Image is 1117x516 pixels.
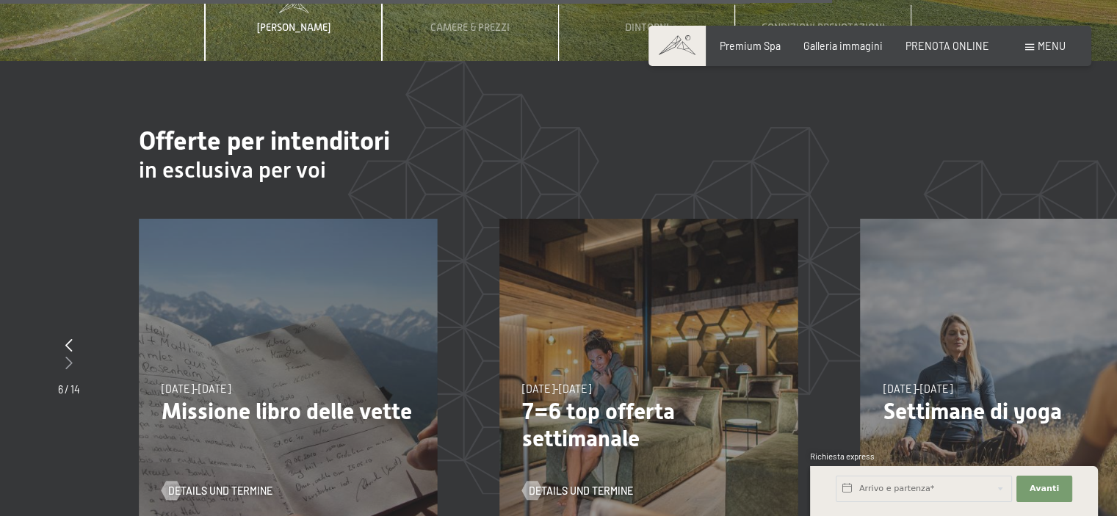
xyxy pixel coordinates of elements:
span: Details und Termine [168,484,272,498]
span: 6 [58,383,63,396]
span: Avanti [1030,483,1059,495]
button: Avanti [1016,476,1072,502]
span: [PERSON_NAME] [257,21,330,33]
span: in esclusiva per voi [139,156,326,183]
span: Richiesta express [810,451,875,461]
span: 14 [71,383,80,396]
span: Menu [1038,40,1066,52]
span: [DATE]-[DATE] [883,382,952,395]
a: PRENOTA ONLINE [905,40,989,52]
span: Dintorni [625,21,669,33]
span: Details und Termine [529,484,633,498]
span: [DATE]-[DATE] [522,382,591,395]
p: Missione libro delle vette [162,398,415,425]
span: [DATE]-[DATE] [162,382,231,395]
span: Camere & Prezzi [430,21,510,33]
span: Offerte per intenditori [139,126,390,156]
a: Galleria immagini [803,40,883,52]
p: 7=6 top offerta settimanale [522,398,776,452]
a: Details und Termine [162,484,272,498]
span: Condizioni prenotazioni [762,21,884,33]
span: / [65,383,69,396]
a: Details und Termine [522,484,633,498]
a: Premium Spa [720,40,781,52]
